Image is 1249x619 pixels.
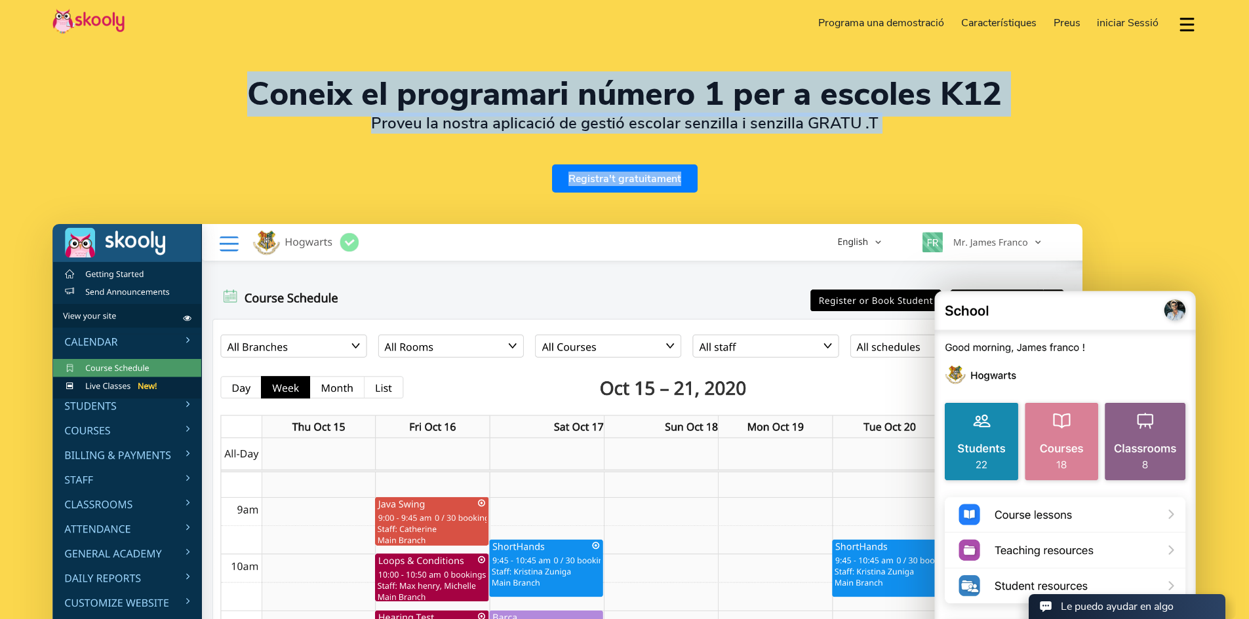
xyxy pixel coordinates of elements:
span: iniciar Sessió [1097,16,1159,30]
img: Skooly [52,9,125,34]
a: iniciar Sessió [1088,12,1167,33]
a: Preus [1045,12,1089,33]
button: dropdown menu [1178,9,1197,39]
h2: Proveu la nostra aplicació de gestió escolar senzilla i senzilla GRATU .T [52,113,1197,133]
a: Registra't gratuitament [552,164,698,193]
a: Característiques [953,12,1045,33]
span: Preus [1054,16,1080,30]
h1: Coneix el programari número 1 per a escoles K12 [52,79,1197,110]
a: Programa una demostració [810,12,953,33]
